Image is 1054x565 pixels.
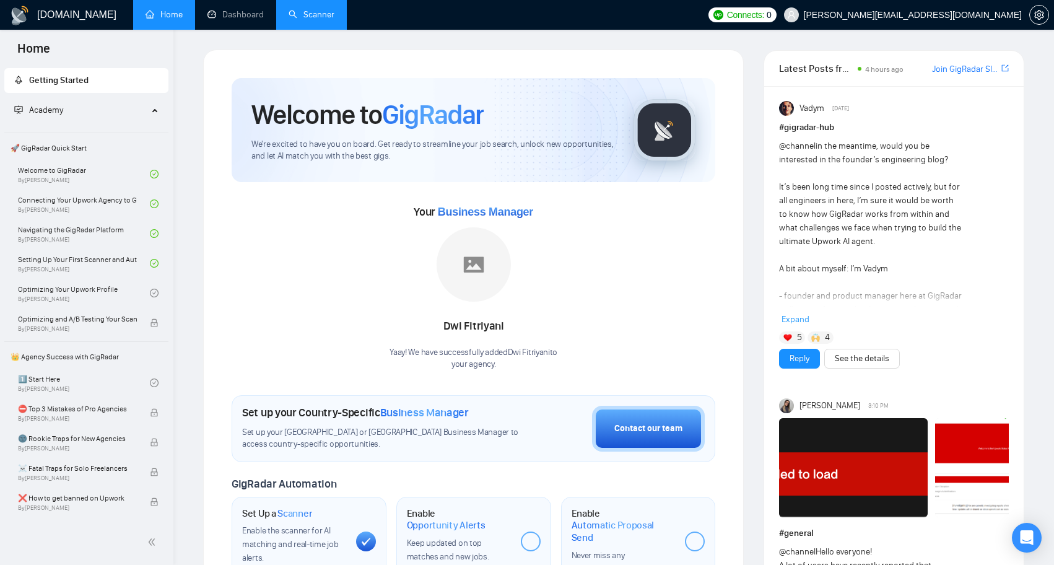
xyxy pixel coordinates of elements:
[407,538,489,562] span: Keep updated on top matches and new jobs.
[7,40,60,66] span: Home
[150,379,159,387] span: check-circle
[150,318,159,327] span: lock
[437,227,511,302] img: placeholder.png
[799,102,824,115] span: Vadym
[1001,63,1009,74] a: export
[6,344,167,369] span: 👑 Agency Success with GigRadar
[414,205,533,219] span: Your
[150,170,159,178] span: check-circle
[713,10,723,20] img: upwork-logo.png
[407,519,486,532] span: Opportunity Alerts
[779,61,854,76] span: Latest Posts from the GigRadar Community
[783,333,792,342] img: ❤️
[150,497,159,506] span: lock
[242,427,520,450] span: Set up your [GEOGRAPHIC_DATA] or [GEOGRAPHIC_DATA] Business Manager to access country-specific op...
[18,250,150,277] a: Setting Up Your First Scanner and Auto-BidderBy[PERSON_NAME]
[868,400,889,411] span: 3:10 PM
[1029,5,1049,25] button: setting
[811,333,820,342] img: 🙌
[18,445,137,452] span: By [PERSON_NAME]
[390,316,557,337] div: Dwi Fitriyani
[18,369,150,396] a: 1️⃣ Start HereBy[PERSON_NAME]
[251,98,484,131] h1: Welcome to
[779,101,794,116] img: Vadym
[572,519,676,543] span: Automatic Proposal Send
[18,160,150,188] a: Welcome to GigRadarBy[PERSON_NAME]
[242,406,469,419] h1: Set up your Country-Specific
[779,418,928,517] img: F09H8D2MRBR-Screenshot%202025-09-29%20at%2014.54.13.png
[572,507,676,544] h1: Enable
[18,432,137,445] span: 🌚 Rookie Traps for New Agencies
[779,141,816,151] span: @channel
[242,525,338,563] span: Enable the scanner for AI matching and real-time job alerts.
[18,462,137,475] span: ☠️ Fatal Traps for Solo Freelancers
[18,415,137,423] span: By [PERSON_NAME]
[18,504,137,512] span: By [PERSON_NAME]
[18,190,150,217] a: Connecting Your Upwork Agency to GigRadarBy[PERSON_NAME]
[18,325,137,333] span: By [PERSON_NAME]
[824,349,900,369] button: See the details
[18,403,137,415] span: ⛔ Top 3 Mistakes of Pro Agencies
[782,314,809,325] span: Expand
[932,63,999,76] a: Join GigRadar Slack Community
[146,9,183,20] a: homeHome
[277,507,312,520] span: Scanner
[18,279,150,307] a: Optimizing Your Upwork ProfileBy[PERSON_NAME]
[150,229,159,238] span: check-circle
[18,313,137,325] span: Optimizing and A/B Testing Your Scanner for Better Results
[865,65,904,74] span: 4 hours ago
[150,468,159,476] span: lock
[251,139,614,162] span: We're excited to have you on board. Get ready to streamline your job search, unlock new opportuni...
[382,98,484,131] span: GigRadar
[14,105,23,114] span: fund-projection-screen
[380,406,469,419] span: Business Manager
[797,331,802,344] span: 5
[634,99,695,161] img: gigradar-logo.png
[727,8,764,22] span: Connects:
[207,9,264,20] a: dashboardDashboard
[242,507,312,520] h1: Set Up a
[779,349,820,369] button: Reply
[407,507,511,532] h1: Enable
[150,289,159,297] span: check-circle
[779,546,816,557] span: @channel
[29,75,89,85] span: Getting Started
[438,206,533,218] span: Business Manager
[787,11,796,19] span: user
[1030,10,1048,20] span: setting
[150,438,159,447] span: lock
[390,359,557,370] p: your agency .
[18,492,137,504] span: ❌ How to get banned on Upwork
[779,121,1009,134] h1: # gigradar-hub
[835,352,889,366] a: See the details
[29,105,63,115] span: Academy
[10,6,30,25] img: logo
[150,259,159,268] span: check-circle
[4,68,168,93] li: Getting Started
[14,76,23,84] span: rocket
[18,220,150,247] a: Navigating the GigRadar PlatformBy[PERSON_NAME]
[1012,523,1042,553] div: Open Intercom Messenger
[232,477,336,491] span: GigRadar Automation
[614,422,682,436] div: Contact our team
[779,139,963,507] div: in the meantime, would you be interested in the founder’s engineering blog? It’s been long time s...
[790,352,809,366] a: Reply
[592,406,705,452] button: Contact our team
[18,475,137,482] span: By [PERSON_NAME]
[825,331,830,344] span: 4
[147,536,160,548] span: double-left
[779,527,1009,540] h1: # general
[832,103,849,114] span: [DATE]
[779,398,794,413] img: Mariia Heshka
[390,347,557,370] div: Yaay! We have successfully added Dwi Fitriyani to
[289,9,334,20] a: searchScanner
[799,399,860,413] span: [PERSON_NAME]
[14,105,63,115] span: Academy
[6,136,167,160] span: 🚀 GigRadar Quick Start
[150,199,159,208] span: check-circle
[150,408,159,417] span: lock
[1001,63,1009,73] span: export
[767,8,772,22] span: 0
[1029,10,1049,20] a: setting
